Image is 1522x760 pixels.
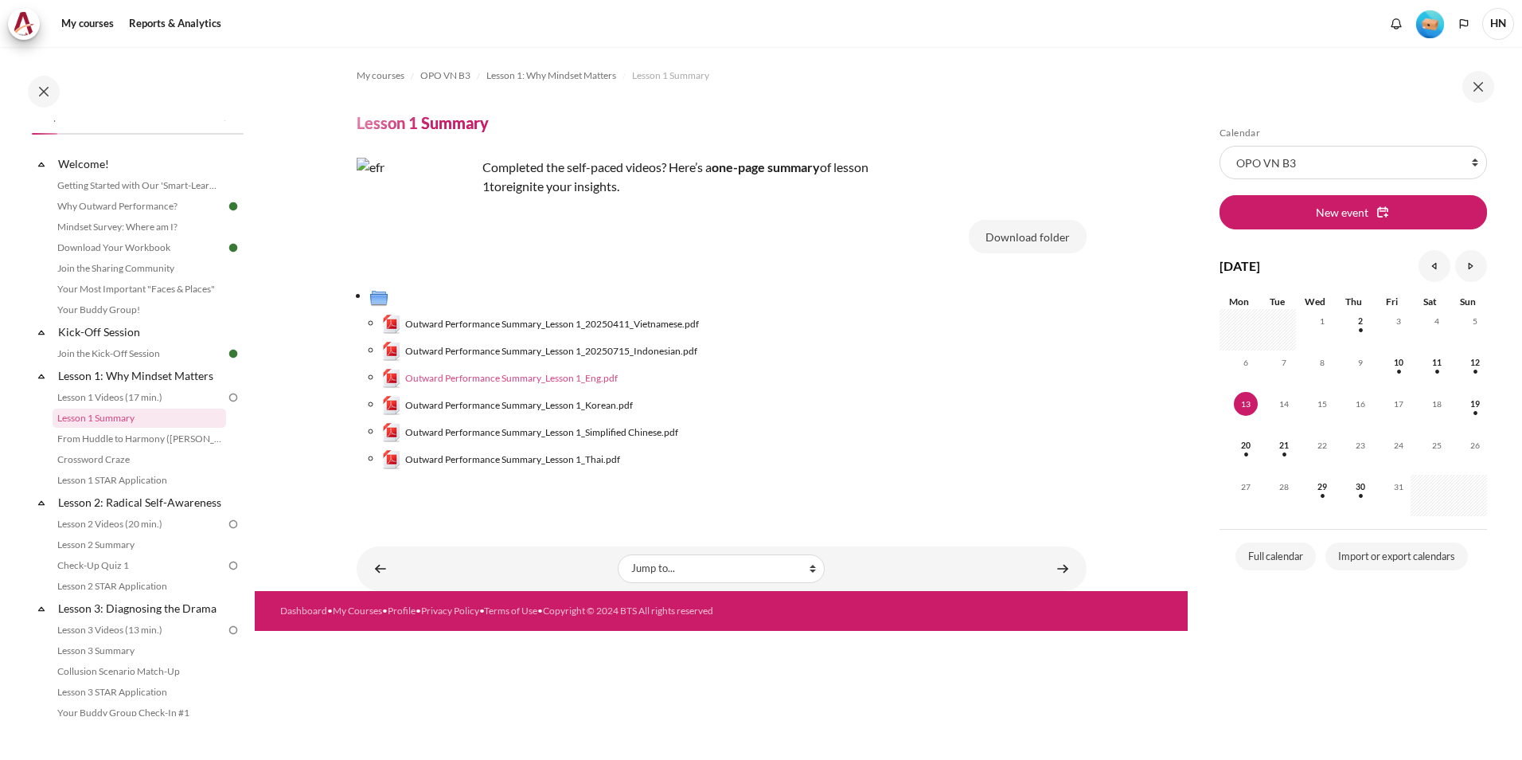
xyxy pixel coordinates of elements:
strong: one-page summary [712,159,820,174]
span: Collapse [33,601,49,617]
span: 16 [1348,392,1372,416]
div: • • • • • [280,604,763,618]
a: Level #1 [1410,9,1450,38]
span: Collapse [33,324,49,340]
button: Languages [1452,12,1476,36]
a: Privacy Policy [421,605,479,617]
a: Lesson 1 Summary [632,66,709,85]
nav: Navigation bar [357,63,1087,88]
span: 11 [1425,351,1449,374]
span: 5 [1463,309,1487,333]
img: To do [226,517,240,531]
h4: Lesson 1 Summary [357,112,489,133]
span: 29 [1310,475,1334,499]
a: Lesson 3 STAR Application [53,683,226,702]
img: Architeck [13,12,35,36]
span: 3 [1387,309,1411,333]
span: Outward Performance Summary_Lesson 1_Thai.pdf [405,452,620,467]
a: Download Your Workbook [53,238,226,257]
span: Lesson 1 Summary [632,69,709,83]
img: Outward Performance Summary_Lesson 1_Simplified Chinese.pdf [382,423,401,442]
span: My courses [357,69,404,83]
td: Today [1220,392,1258,433]
span: 22 [1310,433,1334,457]
a: Friday, 10 October events [1387,358,1411,367]
img: Done [226,199,240,214]
span: 14 [1272,392,1296,416]
a: My Courses [333,605,382,617]
span: 18 [1425,392,1449,416]
a: Lesson 2: Radical Self-Awareness [56,492,226,513]
section: Blocks [1220,127,1487,574]
a: Tuesday, 21 October events [1272,441,1296,450]
p: Completed the self-paced videos? Here’s a of lesson 1 reignite your insights. [357,158,914,196]
a: Outward Performance Summary_Lesson 1_Simplified Chinese.pdfOutward Performance Summary_Lesson 1_S... [382,423,679,442]
a: User menu [1482,8,1514,40]
h4: [DATE] [1220,257,1260,276]
a: Welcome! [56,153,226,174]
span: OPO VN B3 [420,69,470,83]
a: Wednesday, 29 October events [1310,482,1334,492]
span: Outward Performance Summary_Lesson 1_20250411_Vietnamese.pdf [405,317,699,331]
img: Level #1 [1416,10,1444,38]
a: From Huddle to Harmony (Khoo Ghi Peng's Story) ► [1047,553,1079,584]
img: efr [357,158,476,277]
a: Lesson 1 Videos (17 min.) [53,388,226,407]
a: Thursday, 30 October events [1348,482,1372,492]
a: Monday, 20 October events [1234,441,1258,450]
a: Copyright © 2024 BTS All rights reserved [543,605,713,617]
a: Thursday, 2 October events [1348,316,1372,326]
section: Content [255,47,1188,591]
a: Lesson 1 Summary [53,409,226,428]
a: ◄ Lesson 1 Videos (17 min.) [365,553,396,584]
span: Lesson 1: Why Mindset Matters [486,69,616,83]
a: Join the Kick-Off Session [53,344,226,363]
img: To do [226,558,240,573]
a: Your Buddy Group Check-In #1 [53,703,226,723]
a: Outward Performance Summary_Lesson 1_20250715_Indonesian.pdfOutward Performance Summary_Lesson 1_... [382,342,698,361]
span: 13 [1234,392,1258,416]
span: Collapse [33,368,49,384]
a: My courses [357,66,404,85]
a: Join the Sharing Community [53,259,226,278]
a: Mindset Survey: Where am I? [53,217,226,237]
span: 8 [1310,351,1334,374]
a: Architeck Architeck [8,8,48,40]
a: Lesson 1: Why Mindset Matters [56,365,226,386]
span: New event [1316,204,1368,221]
a: OPO VN B3 [420,66,470,85]
span: 25 [1425,433,1449,457]
a: Lesson 3 Videos (13 min.) [53,621,226,640]
a: Sunday, 12 October events [1463,358,1487,367]
span: Outward Performance Summary_Lesson 1_Eng.pdf [405,371,618,386]
div: Level #1 [1416,9,1444,38]
img: Outward Performance Summary_Lesson 1_Thai.pdf [382,450,401,469]
a: Lesson 2 Videos (20 min.) [53,515,226,534]
a: Terms of Use [484,605,537,617]
span: 12 [1463,351,1487,374]
span: Sat [1423,296,1437,308]
a: From Huddle to Harmony ([PERSON_NAME]'s Story) [53,429,226,449]
span: 17 [1387,392,1411,416]
span: 30 [1348,475,1372,499]
span: 1 [1310,309,1334,333]
span: 23 [1348,433,1372,457]
img: To do [226,623,240,637]
span: 28 [1272,475,1296,499]
h5: Calendar [1220,127,1487,139]
span: Tue [1270,296,1285,308]
span: Mon [1229,296,1249,308]
span: 2 [1348,309,1372,333]
a: Dashboard [280,605,327,617]
a: Lesson 3 Summary [53,641,226,660]
a: My courses [56,8,119,40]
a: Outward Performance Summary_Lesson 1_Thai.pdfOutward Performance Summary_Lesson 1_Thai.pdf [382,450,621,469]
span: 20 [1234,433,1258,457]
a: Import or export calendars [1325,543,1468,571]
span: Outward Performance Summary_Lesson 1_Korean.pdf [405,398,633,413]
a: Lesson 2 Summary [53,535,226,554]
a: Check-Up Quiz 1 [53,556,226,575]
a: Lesson 1: Why Mindset Matters [486,66,616,85]
a: Profile [388,605,416,617]
span: Outward Performance Summary_Lesson 1_Simplified Chinese.pdf [405,425,678,440]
